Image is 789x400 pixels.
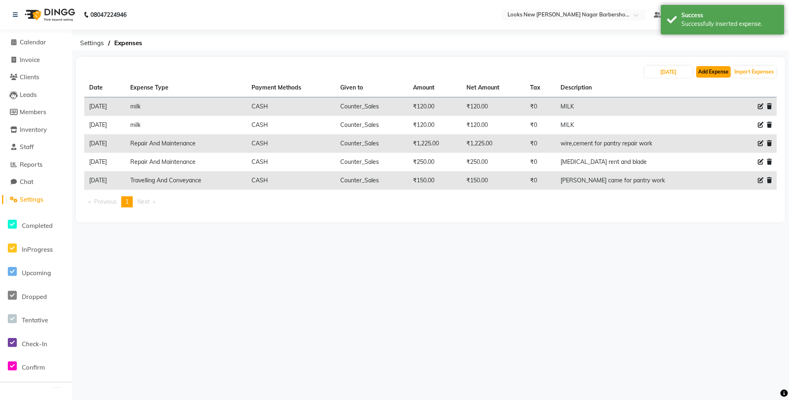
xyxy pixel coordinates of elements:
th: Expense Type [125,78,247,97]
td: ₹0 [525,97,555,116]
td: Counter_Sales [335,97,408,116]
td: CASH [247,134,336,153]
th: Payment Methods [247,78,336,97]
span: Expenses [110,36,146,51]
a: Leads [2,90,70,100]
span: Upcoming [22,269,51,277]
td: ₹0 [525,134,555,153]
button: Add Expense [696,66,731,78]
span: Inventory [20,126,47,133]
span: Dropped [22,293,47,301]
nav: Pagination [84,196,777,207]
th: Given to [335,78,408,97]
span: Next [137,198,150,205]
td: ₹0 [525,116,555,134]
td: CASH [247,116,336,134]
span: Calendar [20,38,46,46]
span: Leads [20,91,37,99]
td: milk [125,97,247,116]
span: Invoice [20,56,40,64]
td: ₹150.00 [408,171,461,190]
td: CASH [247,171,336,190]
td: ₹250.00 [461,153,525,171]
a: Invoice [2,55,70,65]
td: [DATE] [84,97,125,116]
td: [PERSON_NAME] came for pantry work [556,171,727,190]
td: ₹250.00 [408,153,461,171]
td: Travelling And Conveyance [125,171,247,190]
a: Calendar [2,38,70,47]
span: Staff [20,143,34,151]
td: ₹1,225.00 [408,134,461,153]
th: Date [84,78,125,97]
td: [DATE] [84,116,125,134]
td: ₹120.00 [461,116,525,134]
td: Counter_Sales [335,171,408,190]
a: Members [2,108,70,117]
td: Repair And Maintenance [125,153,247,171]
td: ₹120.00 [461,97,525,116]
td: ₹150.00 [461,171,525,190]
span: Chat [20,178,33,186]
span: Check-In [22,340,47,348]
td: [DATE] [84,134,125,153]
td: wire,cement for pantry repair work [556,134,727,153]
th: Tax [525,78,555,97]
span: Clients [20,73,39,81]
img: logo [21,3,77,26]
td: ₹0 [525,153,555,171]
td: ₹120.00 [408,97,461,116]
a: Inventory [2,125,70,135]
input: PLACEHOLDER.DATE [645,66,692,78]
span: 1 [125,198,129,205]
th: Net Amount [461,78,525,97]
th: Amount [408,78,461,97]
td: Counter_Sales [335,153,408,171]
td: MILK [556,116,727,134]
div: Successfully inserted expense. [681,20,778,28]
div: Success [681,11,778,20]
td: [DATE] [84,171,125,190]
td: milk [125,116,247,134]
th: Description [556,78,727,97]
span: Reports [20,161,42,168]
td: ₹1,225.00 [461,134,525,153]
td: ₹120.00 [408,116,461,134]
td: MILK [556,97,727,116]
span: Bookings [2,387,25,394]
td: ₹0 [525,171,555,190]
td: Counter_Sales [335,116,408,134]
td: CASH [247,97,336,116]
a: Settings [2,195,70,205]
span: Members [20,108,46,116]
span: Previous [94,198,117,205]
td: Repair And Maintenance [125,134,247,153]
span: Settings [20,195,43,203]
b: 08047224946 [90,3,127,26]
a: Chat [2,177,70,187]
td: CASH [247,153,336,171]
button: Import Expenses [732,66,776,78]
span: InProgress [22,246,53,253]
td: Counter_Sales [335,134,408,153]
a: Reports [2,160,70,170]
a: Clients [2,73,70,82]
a: Staff [2,143,70,152]
span: Tentative [22,316,48,324]
td: [MEDICAL_DATA] rent and blade [556,153,727,171]
td: [DATE] [84,153,125,171]
span: Settings [76,36,108,51]
span: Completed [22,222,53,230]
